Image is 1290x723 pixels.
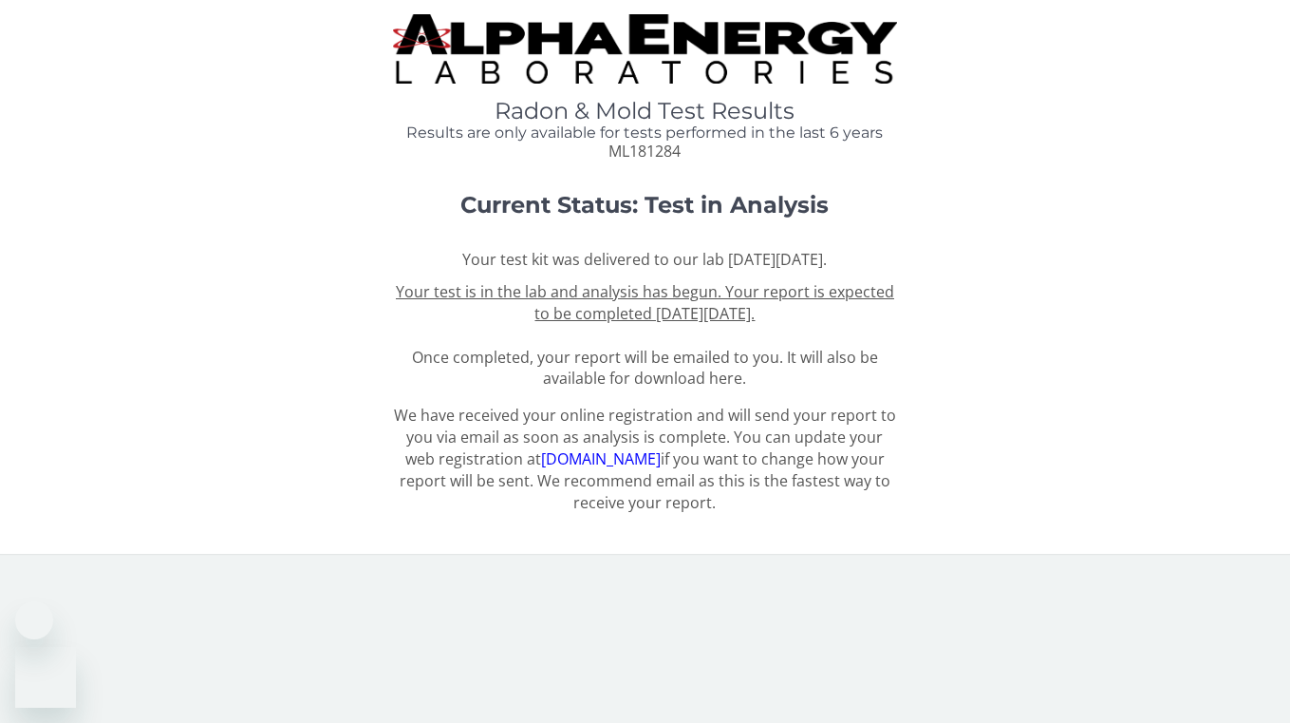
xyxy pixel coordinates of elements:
[393,405,898,513] p: We have received your online registration and will send your report to you via email as soon as a...
[541,448,661,469] a: [DOMAIN_NAME]
[15,601,53,639] iframe: Close message
[396,281,894,324] u: Your test is in the lab and analysis has begun. Your report is expected to be completed [DATE][DA...
[393,124,898,142] h4: Results are only available for tests performed in the last 6 years
[460,191,829,219] strong: Current Status: Test in Analysis
[396,281,894,389] span: Once completed, your report will be emailed to you. It will also be available for download here.
[393,249,898,271] p: Your test kit was delivered to our lab [DATE][DATE].
[15,647,76,708] iframe: Button to launch messaging window
[608,141,681,162] span: ML181284
[393,99,898,124] h1: Radon & Mold Test Results
[393,14,898,84] img: TightCrop.jpg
